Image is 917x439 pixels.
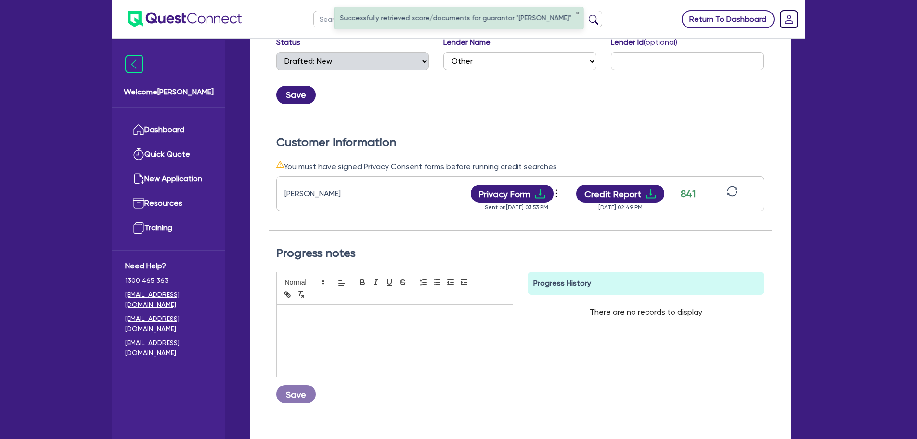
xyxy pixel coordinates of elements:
span: (optional) [644,38,677,47]
div: There are no records to display [578,295,714,330]
label: Lender Name [443,37,491,48]
span: Need Help? [125,260,212,272]
span: Welcome [PERSON_NAME] [124,86,214,98]
button: Save [276,86,316,104]
button: sync [724,186,740,202]
a: Dashboard [125,118,212,142]
button: Dropdown toggle [554,186,562,202]
a: Resources [125,191,212,216]
span: download [645,188,657,200]
span: warning [276,160,284,168]
label: Lender Id [611,37,677,48]
div: [PERSON_NAME] [284,188,405,200]
h2: Customer Information [276,135,764,149]
a: [EMAIL_ADDRESS][DOMAIN_NAME] [125,290,212,310]
a: Return To Dashboard [682,10,775,28]
div: 841 [676,186,700,201]
img: resources [133,198,144,209]
span: more [552,186,561,200]
img: quick-quote [133,148,144,160]
div: Progress History [528,272,764,295]
button: Credit Reportdownload [576,185,664,203]
input: Search by name, application ID or mobile number... [313,11,602,27]
a: [EMAIL_ADDRESS][DOMAIN_NAME] [125,314,212,334]
a: New Application [125,167,212,191]
span: sync [727,186,737,197]
a: Dropdown toggle [776,7,801,32]
a: [EMAIL_ADDRESS][DOMAIN_NAME] [125,338,212,358]
button: Save [276,385,316,403]
span: download [534,188,546,200]
span: 1300 465 363 [125,276,212,286]
a: Training [125,216,212,240]
div: Successfully retrieved score/documents for guarantor "[PERSON_NAME]" [334,7,583,29]
div: You must have signed Privacy Consent forms before running credit searches [276,160,764,173]
img: training [133,222,144,234]
button: ✕ [575,11,579,16]
img: quest-connect-logo-blue [128,11,242,27]
button: Privacy Formdownload [471,185,554,203]
img: new-application [133,173,144,185]
a: Quick Quote [125,142,212,167]
label: Status [276,37,300,48]
img: icon-menu-close [125,55,143,73]
h2: Progress notes [276,246,764,260]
